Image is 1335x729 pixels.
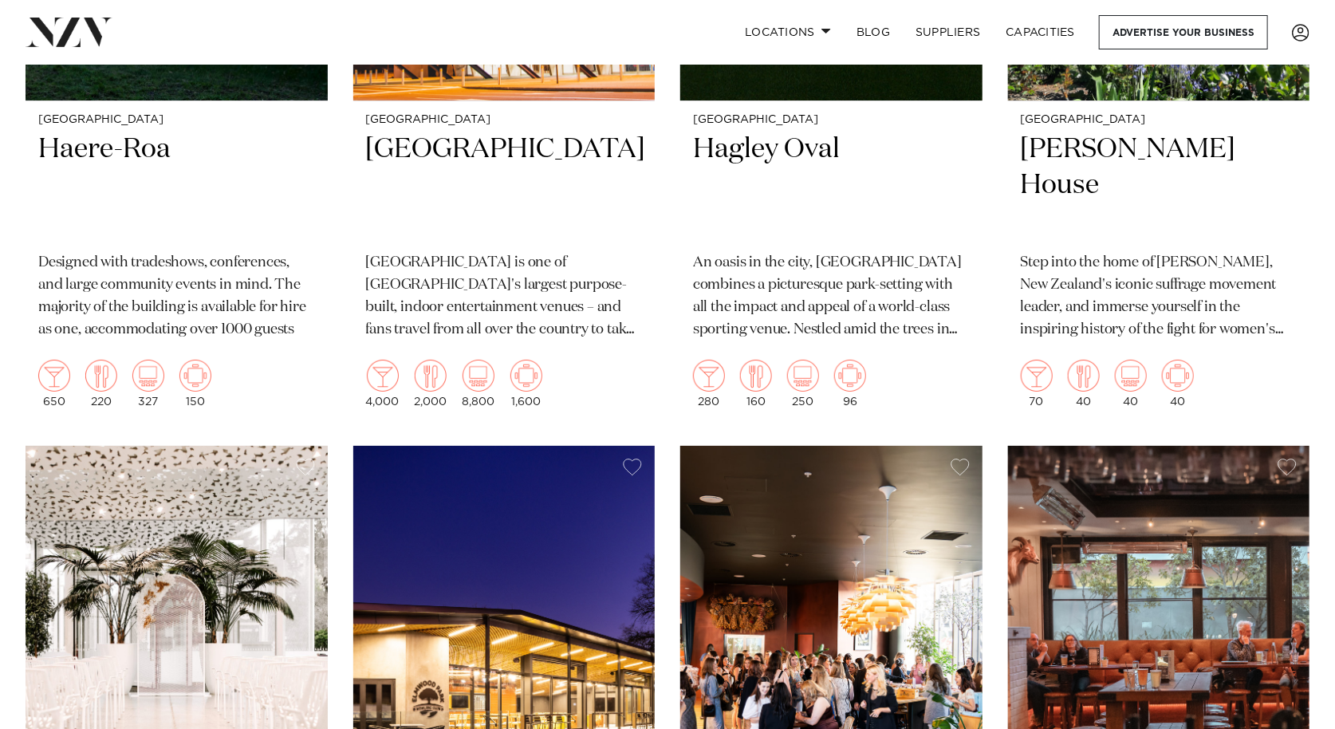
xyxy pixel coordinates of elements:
[1021,360,1053,392] img: cocktail.png
[366,252,643,341] p: [GEOGRAPHIC_DATA] is one of [GEOGRAPHIC_DATA]'s largest purpose-built, indoor entertainment venue...
[1068,360,1100,392] img: dining.png
[834,360,866,408] div: 96
[844,15,903,49] a: BLOG
[1021,252,1298,341] p: Step into the home of [PERSON_NAME], New Zealand's iconic suffrage movement leader, and immerse y...
[366,132,643,239] h2: [GEOGRAPHIC_DATA]
[740,360,772,392] img: dining.png
[1162,360,1194,392] img: meeting.png
[179,360,211,392] img: meeting.png
[693,114,970,126] small: [GEOGRAPHIC_DATA]
[1021,114,1298,126] small: [GEOGRAPHIC_DATA]
[367,360,399,392] img: cocktail.png
[787,360,819,408] div: 250
[415,360,447,408] div: 2,000
[26,18,112,46] img: nzv-logo.png
[693,252,970,341] p: An oasis in the city, [GEOGRAPHIC_DATA] combines a picturesque park-setting with all the impact a...
[510,360,542,408] div: 1,600
[693,360,725,408] div: 280
[415,360,447,392] img: dining.png
[1162,360,1194,408] div: 40
[732,15,844,49] a: Locations
[1021,360,1053,408] div: 70
[463,360,495,408] div: 8,800
[132,360,164,408] div: 327
[1021,132,1298,239] h2: [PERSON_NAME] House
[38,360,70,392] img: cocktail.png
[693,132,970,239] h2: Hagley Oval
[38,132,315,239] h2: Haere-Roa
[85,360,117,408] div: 220
[510,360,542,392] img: meeting.png
[38,252,315,341] p: Designed with tradeshows, conferences, and large community events in mind. The majority of the bu...
[179,360,211,408] div: 150
[693,360,725,392] img: cocktail.png
[903,15,993,49] a: SUPPLIERS
[834,360,866,392] img: meeting.png
[1115,360,1147,392] img: theatre.png
[1115,360,1147,408] div: 40
[132,360,164,392] img: theatre.png
[1099,15,1268,49] a: Advertise your business
[38,360,70,408] div: 650
[994,15,1089,49] a: Capacities
[38,114,315,126] small: [GEOGRAPHIC_DATA]
[787,360,819,392] img: theatre.png
[366,360,400,408] div: 4,000
[366,114,643,126] small: [GEOGRAPHIC_DATA]
[463,360,494,392] img: theatre.png
[1068,360,1100,408] div: 40
[85,360,117,392] img: dining.png
[740,360,772,408] div: 160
